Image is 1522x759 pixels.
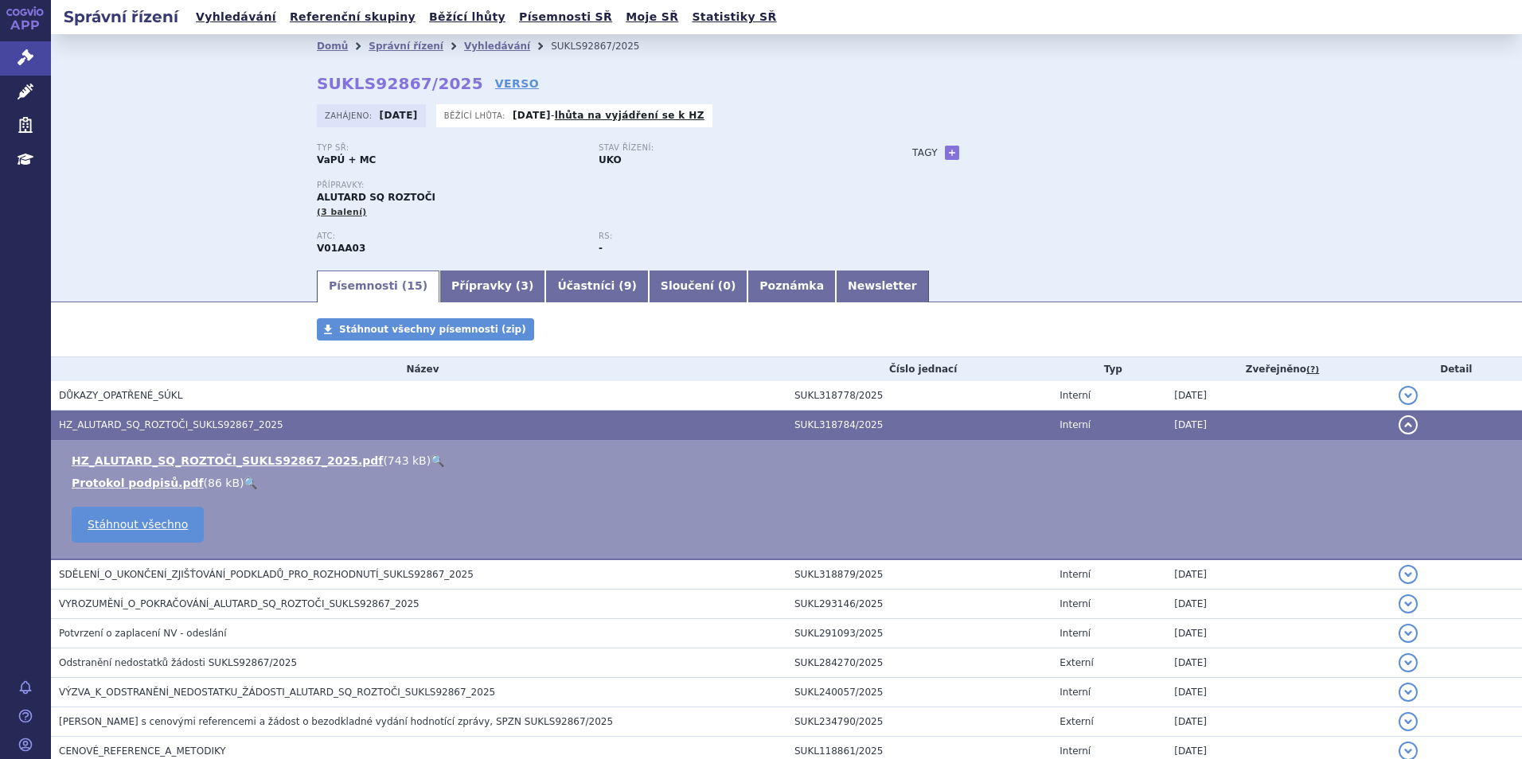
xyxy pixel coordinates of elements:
[1166,411,1390,440] td: [DATE]
[1166,559,1390,590] td: [DATE]
[59,657,297,668] span: Odstranění nedostatků žádosti SUKLS92867/2025
[1399,624,1418,643] button: detail
[407,279,422,292] span: 15
[431,454,444,467] a: 🔍
[1399,653,1418,672] button: detail
[649,271,747,302] a: Sloučení (0)
[1060,390,1091,401] span: Interní
[786,381,1052,411] td: SUKL318778/2025
[1060,598,1091,609] span: Interní
[339,324,526,335] span: Stáhnout všechny písemnosti (zip)
[1060,628,1091,639] span: Interní
[1306,364,1319,376] abbr: (?)
[786,357,1052,381] th: Číslo jednací
[599,232,864,241] p: RS:
[747,271,836,302] a: Poznámka
[599,243,603,254] strong: -
[1060,687,1091,698] span: Interní
[723,279,731,292] span: 0
[545,271,648,302] a: Účastníci (9)
[495,76,539,91] a: VERSO
[317,207,367,217] span: (3 balení)
[72,475,1506,491] li: ( )
[444,109,509,122] span: Běžící lhůta:
[317,181,880,190] p: Přípravky:
[380,110,418,121] strong: [DATE]
[513,109,704,122] p: -
[1399,594,1418,613] button: detail
[317,143,583,153] p: Typ SŘ:
[1391,357,1522,381] th: Detail
[786,648,1052,678] td: SUKL284270/2025
[285,6,420,28] a: Referenční skupiny
[1166,678,1390,707] td: [DATE]
[1060,569,1091,580] span: Interní
[599,143,864,153] p: Stav řízení:
[945,146,959,160] a: +
[1399,712,1418,731] button: detail
[325,109,375,122] span: Zahájeno:
[191,6,281,28] a: Vyhledávání
[786,590,1052,619] td: SUKL293146/2025
[72,477,204,489] a: Protokol podpisů.pdf
[59,390,182,401] span: DŮKAZY_OPATŘENÉ_SÚKL
[317,74,483,93] strong: SUKLS92867/2025
[208,477,240,489] span: 86 kB
[1060,716,1093,727] span: Externí
[59,569,474,580] span: SDĚLENÍ_O_UKONČENÍ_ZJIŠŤOVÁNÍ_PODKLADŮ_PRO_ROZHODNUTÍ_SUKLS92867_2025
[439,271,545,302] a: Přípravky (3)
[317,271,439,302] a: Písemnosti (15)
[72,453,1506,469] li: ( )
[687,6,781,28] a: Statistiky SŘ
[513,110,551,121] strong: [DATE]
[555,110,704,121] a: lhůta na vyjádření se k HZ
[369,41,443,52] a: Správní řízení
[317,154,376,165] strong: VaPÚ + MC
[1399,565,1418,584] button: detail
[521,279,529,292] span: 3
[786,707,1052,737] td: SUKL234790/2025
[59,716,613,727] span: Souhlas s cenovými referencemi a žádost o bezodkladné vydání hodnotící zprávy, SPZN SUKLS92867/2025
[514,6,617,28] a: Písemnosti SŘ
[1399,386,1418,405] button: detail
[51,357,786,381] th: Název
[836,271,929,302] a: Newsletter
[1166,590,1390,619] td: [DATE]
[912,143,938,162] h3: Tagy
[786,559,1052,590] td: SUKL318879/2025
[59,419,283,430] span: HZ_ALUTARD_SQ_ROZTOČI_SUKLS92867_2025
[1166,648,1390,678] td: [DATE]
[59,687,495,698] span: VÝZVA_K_ODSTRANĚNÍ_NEDOSTATKU_ŽÁDOSTI_ALUTARD_SQ_ROZTOČI_SUKLS92867_2025
[599,154,622,165] strong: UKO
[786,411,1052,440] td: SUKL318784/2025
[1166,357,1390,381] th: Zveřejněno
[51,6,191,28] h2: Správní řízení
[388,454,427,467] span: 743 kB
[317,318,534,341] a: Stáhnout všechny písemnosti (zip)
[1052,357,1166,381] th: Typ
[317,41,348,52] a: Domů
[72,507,204,543] a: Stáhnout všechno
[59,745,226,757] span: CENOVÉ_REFERENCE_A_METODIKY
[1399,683,1418,702] button: detail
[1060,419,1091,430] span: Interní
[317,232,583,241] p: ATC:
[786,678,1052,707] td: SUKL240057/2025
[551,34,660,58] li: SUKLS92867/2025
[317,192,435,203] span: ALUTARD SQ ROZTOČI
[1166,619,1390,648] td: [DATE]
[424,6,510,28] a: Běžící lhůty
[1060,745,1091,757] span: Interní
[59,628,227,639] span: Potvrzení o zaplacení NV - odeslání
[72,454,383,467] a: HZ_ALUTARD_SQ_ROZTOČI_SUKLS92867_2025.pdf
[621,6,683,28] a: Moje SŘ
[1060,657,1093,668] span: Externí
[1166,707,1390,737] td: [DATE]
[1166,381,1390,411] td: [DATE]
[624,279,632,292] span: 9
[317,243,365,254] strong: DOMÁCÍ PRACH, ROZTOČI
[464,41,530,52] a: Vyhledávání
[59,598,420,609] span: VYROZUMĚNÍ_O_POKRAČOVÁNÍ_ALUTARD_SQ_ROZTOČI_SUKLS92867_2025
[1399,415,1418,434] button: detail
[786,619,1052,648] td: SUKL291093/2025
